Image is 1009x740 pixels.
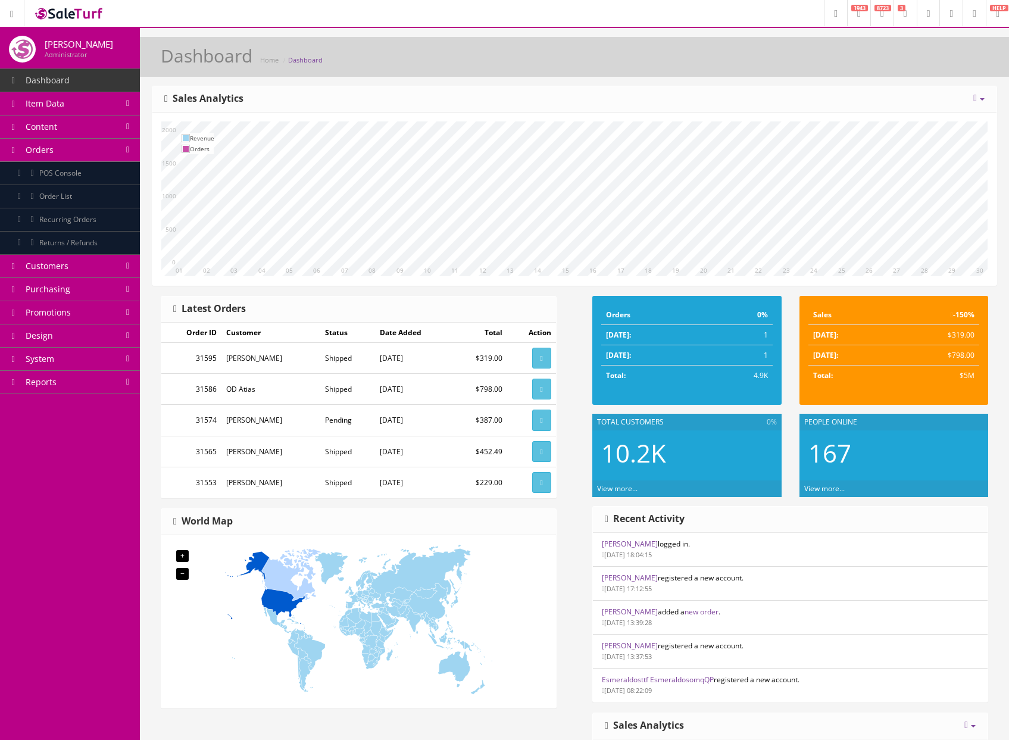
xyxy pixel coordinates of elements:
td: 4.9K [702,366,772,386]
small: [DATE] 17:12:55 [602,584,652,593]
a: [PERSON_NAME] [602,573,658,583]
td: [DATE] [375,405,452,436]
td: [PERSON_NAME] [221,405,320,436]
strong: [DATE]: [813,330,838,340]
h3: Sales Analytics [605,720,684,731]
td: [DATE] [375,374,452,405]
span: Recurring Orders [39,214,96,224]
span: Orders [26,144,54,155]
td: 31595 [161,343,221,374]
a: new order [685,607,719,617]
td: 0% [702,305,772,325]
td: $798.00 [452,374,507,405]
li: registered a new account. [593,566,988,601]
li: added a . [593,600,988,635]
td: -150% [892,305,979,325]
li: registered a new account. [593,668,988,702]
td: Sales [808,305,892,325]
td: Customer [221,323,320,343]
h3: Latest Orders [173,304,246,314]
strong: [DATE]: [813,350,838,360]
small: Administrator [45,50,87,59]
small: [DATE] 18:04:15 [602,550,652,559]
span: 3 [898,5,905,11]
span: Dashboard [26,74,70,86]
td: $319.00 [892,325,979,345]
a: View more... [597,483,638,494]
span: POS Console [39,168,82,178]
img: boris.grushin [9,36,36,63]
span: Purchasing [26,283,70,295]
td: [DATE] [375,436,452,467]
strong: [DATE]: [606,350,631,360]
a: Home [260,55,279,64]
td: $798.00 [892,345,979,366]
img: SaleTurf [33,5,105,21]
td: [DATE] [375,343,452,374]
small: [DATE] 13:39:28 [602,618,652,627]
td: Shipped [320,374,375,405]
a: View more... [804,483,845,494]
span: HELP [990,5,1008,11]
li: registered a new account. [593,634,988,669]
h2: 167 [808,439,980,467]
a: Dashboard [288,55,323,64]
strong: [DATE]: [606,330,631,340]
td: Pending [320,405,375,436]
h4: [PERSON_NAME] [45,39,113,49]
td: Order ID [161,323,221,343]
span: Order List [39,191,72,201]
td: $229.00 [452,467,507,498]
td: [PERSON_NAME] [221,343,320,374]
td: $387.00 [452,405,507,436]
td: Status [320,323,375,343]
a: [PERSON_NAME] [602,539,658,549]
a: Esmeraldosttf EsmeraldosomqQP [602,675,714,685]
span: System [26,353,54,364]
td: Total [452,323,507,343]
span: 1943 [851,5,868,11]
h2: 10.2K [601,439,773,467]
td: [DATE] [375,467,452,498]
td: [PERSON_NAME] [221,467,320,498]
td: Action [507,323,556,343]
small: [DATE] 13:37:53 [602,652,652,661]
span: Returns / Refunds [39,238,98,248]
h3: World Map [173,516,233,527]
td: 1 [702,345,772,366]
a: [PERSON_NAME] [602,607,658,617]
td: Shipped [320,343,375,374]
div: + [176,550,189,562]
strong: Total: [813,370,833,380]
span: Design [26,330,53,341]
strong: Total: [606,370,626,380]
small: [DATE] 08:22:09 [602,686,652,695]
span: 0% [767,417,777,427]
h1: Dashboard [161,46,252,65]
td: Date Added [375,323,452,343]
span: Reports [26,376,57,388]
td: $5M [892,366,979,386]
td: [PERSON_NAME] [221,436,320,467]
span: Item Data [26,98,64,109]
h3: Sales Analytics [164,93,243,104]
div: People Online [799,414,989,430]
td: Revenue [190,133,214,143]
div: − [176,568,189,580]
h3: Recent Activity [605,514,685,524]
span: 8723 [874,5,891,11]
td: Orders [601,305,702,325]
td: 31553 [161,467,221,498]
td: Shipped [320,436,375,467]
td: OD Atias [221,374,320,405]
a: [PERSON_NAME] [602,641,658,651]
td: $319.00 [452,343,507,374]
td: $452.49 [452,436,507,467]
td: Orders [190,143,214,154]
span: Content [26,121,57,132]
td: 31565 [161,436,221,467]
div: Total Customers [592,414,782,430]
span: Promotions [26,307,71,318]
td: 1 [702,325,772,345]
li: logged in. [593,533,988,567]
